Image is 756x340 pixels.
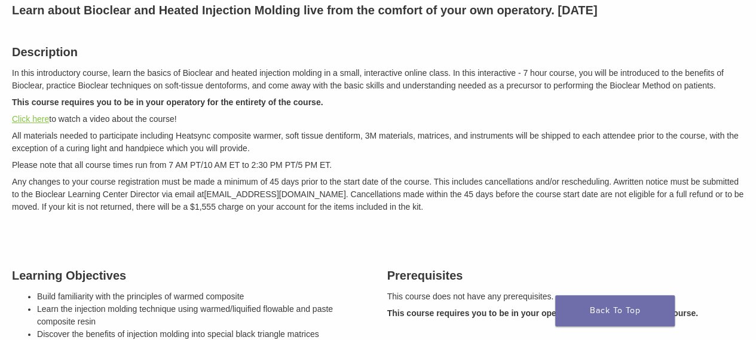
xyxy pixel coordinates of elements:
[12,67,744,92] p: In this introductory course, learn the basics of Bioclear and heated injection molding in a small...
[12,177,743,212] em: written notice must be submitted to the Bioclear Learning Center Director via email at [EMAIL_ADD...
[37,290,369,303] li: Build familiarity with the principles of warmed composite
[12,267,369,284] h3: Learning Objectives
[387,267,745,284] h3: Prerequisites
[12,177,619,186] span: Any changes to your course registration must be made a minimum of 45 days prior to the start date...
[12,1,744,19] p: Learn about Bioclear and Heated Injection Molding live from the comfort of your own operatory. [D...
[12,43,744,61] h3: Description
[387,290,745,303] p: This course does not have any prerequisites.
[12,159,744,171] p: Please note that all course times run from 7 AM PT/10 AM ET to 2:30 PM PT/5 PM ET.
[12,114,49,124] a: Click here
[37,303,369,328] li: Learn the injection molding technique using warmed/liquified flowable and paste composite resin
[12,113,744,125] p: to watch a video about the course!
[12,97,323,107] strong: This course requires you to be in your operatory for the entirety of the course.
[555,295,675,326] a: Back To Top
[387,308,698,318] strong: This course requires you to be in your operatory for the entirety of the course.
[12,130,744,155] p: All materials needed to participate including Heatsync composite warmer, soft tissue dentiform, 3...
